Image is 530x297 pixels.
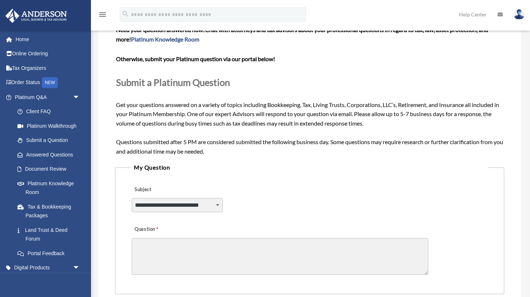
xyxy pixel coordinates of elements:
a: Tax & Bookkeeping Packages [10,199,91,223]
a: Tax Organizers [5,61,91,75]
span: Get your questions answered on a variety of topics including Bookkeeping, Tax, Living Trusts, Cor... [116,26,503,155]
b: Otherwise, submit your Platinum question via our portal below! [116,55,275,62]
a: Order StatusNEW [5,75,91,90]
i: menu [98,10,107,19]
a: Digital Productsarrow_drop_down [5,261,91,275]
a: Platinum Knowledge Room [10,176,91,199]
span: Submit a Platinum Question [116,77,230,88]
label: Question [132,224,188,234]
label: Subject [132,185,201,195]
span: arrow_drop_down [73,261,87,276]
a: Document Review [10,162,91,177]
a: Portal Feedback [10,246,91,261]
a: Online Ordering [5,47,91,61]
a: Platinum Q&Aarrow_drop_down [5,90,91,104]
div: NEW [42,77,58,88]
a: Platinum Walkthrough [10,119,91,133]
span: Chat with attorneys and tax advisors about your professional questions in regard to tax, law, ass... [116,26,488,43]
legend: My Question [131,162,488,173]
a: Submit a Question [10,133,87,148]
span: arrow_drop_down [73,90,87,105]
a: Answered Questions [10,147,91,162]
a: menu [98,13,107,19]
img: User Pic [514,9,525,20]
a: Client FAQ [10,104,91,119]
img: Anderson Advisors Platinum Portal [3,9,69,23]
a: Home [5,32,91,47]
a: Land Trust & Deed Forum [10,223,91,246]
a: Platinum Knowledge Room [131,36,199,43]
i: search [121,10,129,18]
